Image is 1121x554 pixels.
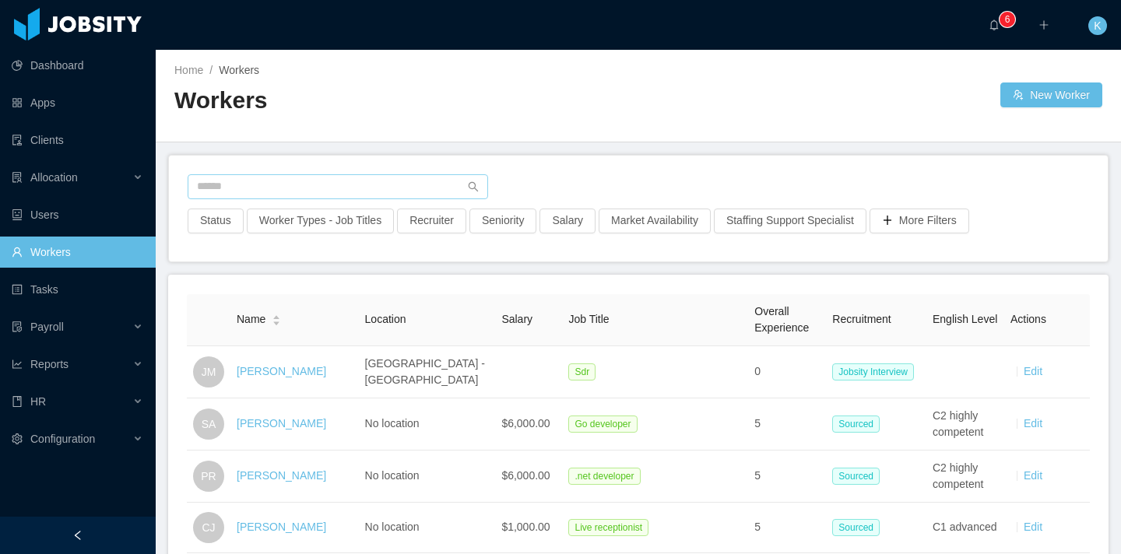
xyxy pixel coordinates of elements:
[832,313,891,325] span: Recruitment
[12,199,143,230] a: icon: robotUsers
[539,209,596,233] button: Salary
[1000,12,1015,27] sup: 6
[12,321,23,332] i: icon: file-protect
[501,417,550,430] span: $6,000.00
[237,365,326,377] a: [PERSON_NAME]
[1024,521,1042,533] a: Edit
[832,468,880,485] span: Sourced
[219,64,259,76] span: Workers
[247,209,394,233] button: Worker Types - Job Titles
[568,363,596,380] span: Sdr
[365,313,406,325] span: Location
[568,415,637,433] span: Go developer
[1094,16,1101,35] span: K
[12,433,23,444] i: icon: setting
[926,503,1004,553] td: C1 advanced
[237,469,326,482] a: [PERSON_NAME]
[568,468,640,485] span: .net developer
[12,50,143,81] a: icon: pie-chartDashboard
[237,521,326,533] a: [PERSON_NAME]
[202,512,215,543] span: CJ
[12,237,143,268] a: icon: userWorkers
[599,209,711,233] button: Market Availability
[469,209,536,233] button: Seniority
[568,313,609,325] span: Job Title
[397,209,466,233] button: Recruiter
[748,398,826,451] td: 5
[832,521,886,533] a: Sourced
[30,433,95,445] span: Configuration
[714,209,866,233] button: Staffing Support Specialist
[174,85,638,117] h2: Workers
[12,87,143,118] a: icon: appstoreApps
[501,521,550,533] span: $1,000.00
[272,319,281,324] i: icon: caret-down
[748,503,826,553] td: 5
[12,396,23,407] i: icon: book
[188,209,244,233] button: Status
[1024,417,1042,430] a: Edit
[1038,19,1049,30] i: icon: plus
[12,274,143,305] a: icon: profileTasks
[501,469,550,482] span: $6,000.00
[832,519,880,536] span: Sourced
[1005,12,1010,27] p: 6
[754,305,809,334] span: Overall Experience
[870,209,969,233] button: icon: plusMore Filters
[201,461,216,492] span: PR
[832,415,880,433] span: Sourced
[272,313,281,324] div: Sort
[1024,365,1042,377] a: Edit
[926,398,1004,451] td: C2 highly competent
[30,171,78,184] span: Allocation
[12,359,23,370] i: icon: line-chart
[989,19,1000,30] i: icon: bell
[202,408,216,440] span: SA
[359,451,496,503] td: No location
[237,417,326,430] a: [PERSON_NAME]
[359,503,496,553] td: No location
[1000,82,1102,107] button: icon: usergroup-addNew Worker
[926,451,1004,503] td: C2 highly competent
[30,395,46,408] span: HR
[202,356,216,387] span: JM
[568,519,648,536] span: Live receptionist
[209,64,213,76] span: /
[359,398,496,451] td: No location
[30,321,64,333] span: Payroll
[832,363,914,380] span: Jobsity Interview
[12,172,23,183] i: icon: solution
[468,181,479,192] i: icon: search
[501,313,532,325] span: Salary
[1010,313,1046,325] span: Actions
[832,417,886,430] a: Sourced
[748,451,826,503] td: 5
[832,365,920,377] a: Jobsity Interview
[174,64,203,76] a: Home
[1024,469,1042,482] a: Edit
[237,311,265,328] span: Name
[272,314,281,318] i: icon: caret-up
[30,358,69,370] span: Reports
[748,346,826,398] td: 0
[933,313,997,325] span: English Level
[359,346,496,398] td: [GEOGRAPHIC_DATA] - [GEOGRAPHIC_DATA]
[12,124,143,156] a: icon: auditClients
[832,469,886,482] a: Sourced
